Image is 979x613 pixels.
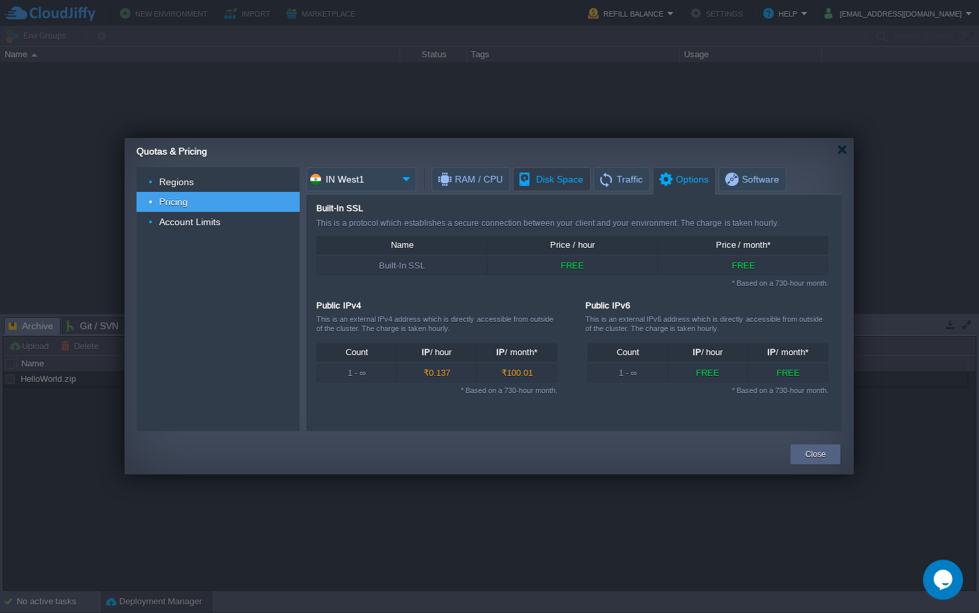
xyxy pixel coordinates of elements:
div: Public IPv4 [316,301,559,310]
a: Regions [158,176,196,188]
div: Public IPv6 [585,301,828,310]
div: * Based on a 730-hour month. [316,382,557,394]
div: Price / hour [488,237,657,254]
div: 1 - ∞ [317,364,396,382]
div: Count [317,344,396,361]
div: / hour [668,344,747,361]
div: * Based on a 730-hour month. [316,275,828,287]
span: FREE [777,368,800,378]
span: Traffic [598,168,643,191]
iframe: chat widget [923,560,966,600]
div: Price / month* [658,237,828,254]
div: / month* [748,344,828,361]
span: Quotas & Pricing [137,146,207,157]
div: * Based on a 730-hour month. [587,382,828,394]
div: This is a protocol which establishes a secure connection between your client and your environment... [316,217,828,236]
button: Close [805,448,826,461]
div: 1 - ∞ [588,364,667,382]
span: FREE [732,261,755,271]
div: Built-In SSL [316,203,828,213]
div: ₹0.137 [397,364,476,382]
span: Options [657,168,709,191]
a: Account Limits [158,216,222,228]
div: / month* [477,344,557,361]
div: This is an external IPv4 address which is directly accessible from outside of the cluster. The ch... [316,314,559,343]
span: FREE [561,261,584,271]
dfn: IP [767,347,776,357]
div: Count [588,344,667,361]
div: This is an external IPv6 address which is directly accessible from outside of the cluster. The ch... [585,314,828,343]
dfn: IP [693,347,701,357]
span: Software [723,168,779,191]
span: Disk Space [517,168,583,191]
dfn: IP [422,347,430,357]
span: RAM / CPU [436,168,503,191]
div: Built-In SSL [317,257,487,275]
div: / hour [397,344,476,361]
div: ₹100.01 [477,364,557,382]
span: FREE [696,368,719,378]
a: Pricing [158,196,190,208]
div: Name [317,237,487,254]
dfn: IP [496,347,505,357]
